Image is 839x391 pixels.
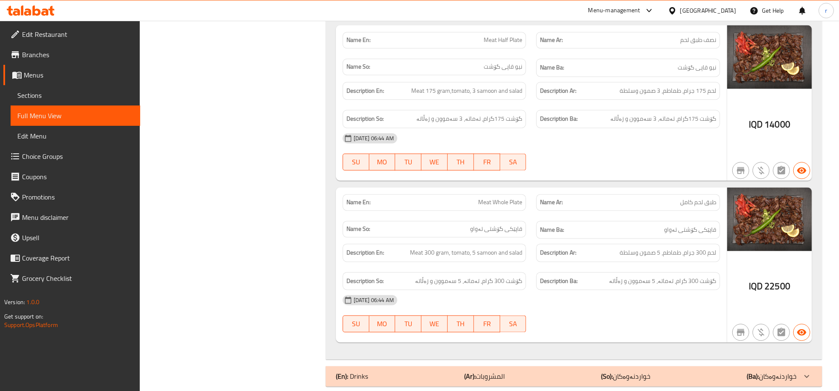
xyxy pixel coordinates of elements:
[732,162,749,179] button: Not branch specific item
[773,162,790,179] button: Not has choices
[678,63,716,73] span: نیو قاپی گۆشت
[504,318,523,330] span: SA
[664,225,716,236] span: قاپێکی گۆشتی تەواو
[395,316,421,333] button: TU
[373,156,392,169] span: MO
[680,36,716,45] span: نصف طبق لحم
[346,276,384,287] strong: Description So:
[26,297,39,308] span: 1.0.0
[369,154,396,171] button: MO
[17,111,133,121] span: Full Menu View
[484,63,522,72] span: نیو قاپی گۆشت
[753,324,770,341] button: Purchased item
[620,86,716,97] span: لحم 175 جرام، طماطم، 3 صمون وسلطة
[3,65,140,85] a: Menus
[346,63,370,72] strong: Name So:
[421,154,448,171] button: WE
[464,370,476,383] b: (Ar):
[336,370,348,383] b: (En):
[464,372,505,382] p: المشروبات
[540,86,576,97] strong: Description Ar:
[22,29,133,39] span: Edit Restaurant
[540,63,564,73] strong: Name Ba:
[22,212,133,222] span: Menu disclaimer
[350,297,397,305] span: [DATE] 06:44 AM
[504,156,523,169] span: SA
[11,126,140,146] a: Edit Menu
[11,85,140,105] a: Sections
[17,90,133,100] span: Sections
[395,154,421,171] button: TU
[793,324,810,341] button: Available
[601,370,613,383] b: (So):
[3,146,140,166] a: Choice Groups
[3,44,140,65] a: Branches
[478,198,522,207] span: Meat Whole Plate
[773,324,790,341] button: Not has choices
[346,225,370,234] strong: Name So:
[3,268,140,288] a: Grocery Checklist
[3,227,140,248] a: Upsell
[3,166,140,187] a: Coupons
[540,114,578,125] strong: Description Ba:
[601,372,651,382] p: خواردنەوەکان
[343,316,369,333] button: SU
[610,114,716,125] span: گۆشت 175گرام، تەماتە، 3 سەموون و زەڵاتە
[346,198,371,207] strong: Name En:
[540,225,564,236] strong: Name Ba:
[373,318,392,330] span: MO
[3,248,140,268] a: Coverage Report
[732,324,749,341] button: Not branch specific item
[22,172,133,182] span: Coupons
[22,50,133,60] span: Branches
[484,36,522,45] span: Meat Half Plate
[609,276,716,287] span: گۆشت 300 گرام، تەماتە، 5 سەموون و زەڵاتە
[350,135,397,143] span: [DATE] 06:44 AM
[22,151,133,161] span: Choice Groups
[3,207,140,227] a: Menu disclaimer
[680,6,736,15] div: [GEOGRAPHIC_DATA]
[22,253,133,263] span: Coverage Report
[727,25,812,89] img: Half_Plate_Meat638904906759544254.jpg
[727,188,812,251] img: Whole_Plate_Meat638904906818653306.jpg
[749,116,763,133] span: IQD
[425,318,444,330] span: WE
[4,319,58,330] a: Support.OpsPlatform
[448,154,474,171] button: TH
[399,156,418,169] span: TU
[326,366,822,387] div: (En): Drinks(Ar):المشروبات(So):خواردنەوەکان(Ba):خواردنەوەکان
[343,154,369,171] button: SU
[410,248,522,258] span: Meat 300 gram, tomato, 5 samoon and salad
[540,198,563,207] strong: Name Ar:
[346,114,384,125] strong: Description So:
[749,278,763,295] span: IQD
[369,316,396,333] button: MO
[411,86,522,97] span: Meat 175 gram,tomato, 3 samoon and salad
[11,105,140,126] a: Full Menu View
[425,156,444,169] span: WE
[793,162,810,179] button: Available
[477,156,497,169] span: FR
[825,6,827,15] span: r
[500,316,526,333] button: SA
[540,276,578,287] strong: Description Ba:
[336,372,368,382] p: Drinks
[346,36,371,45] strong: Name En:
[346,318,366,330] span: SU
[17,131,133,141] span: Edit Menu
[680,198,716,207] span: طبق لحم كامل
[747,372,797,382] p: خواردنەوەکان
[470,225,522,234] span: قاپێکی گۆشتی تەواو
[448,316,474,333] button: TH
[500,154,526,171] button: SA
[399,318,418,330] span: TU
[764,116,790,133] span: 14000
[451,156,471,169] span: TH
[421,316,448,333] button: WE
[346,86,384,97] strong: Description En:
[346,156,366,169] span: SU
[753,162,770,179] button: Purchased item
[4,311,43,322] span: Get support on:
[22,233,133,243] span: Upsell
[474,316,500,333] button: FR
